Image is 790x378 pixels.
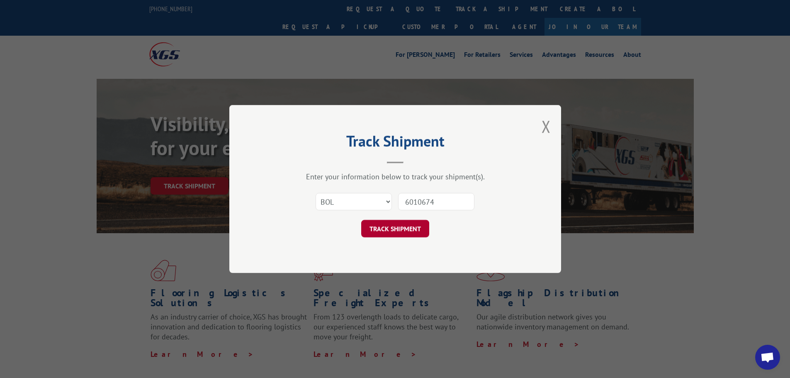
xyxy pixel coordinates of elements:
[271,172,520,181] div: Enter your information below to track your shipment(s).
[398,193,474,210] input: Number(s)
[271,135,520,151] h2: Track Shipment
[542,115,551,137] button: Close modal
[755,345,780,370] div: Open chat
[361,220,429,237] button: TRACK SHIPMENT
